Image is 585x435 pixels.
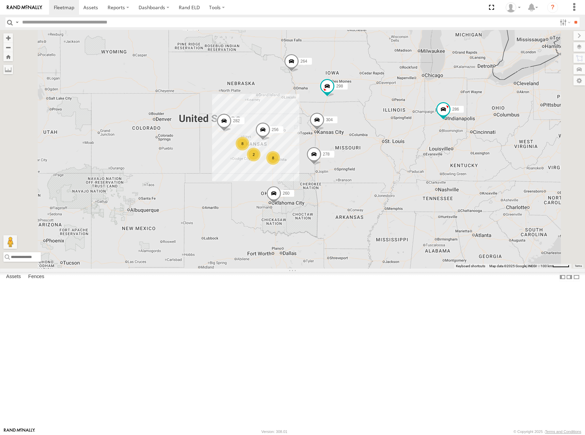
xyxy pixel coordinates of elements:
[300,59,307,64] span: 264
[513,430,581,434] div: © Copyright 2025 -
[452,107,459,112] span: 286
[262,430,287,434] div: Version: 308.01
[266,151,280,165] div: 8
[233,118,240,123] span: 282
[559,272,566,282] label: Dock Summary Table to the Left
[557,17,572,27] label: Search Filter Options
[456,264,485,269] button: Keyboard shortcuts
[7,5,42,10] img: rand-logo.svg
[3,272,24,282] label: Assets
[336,84,343,88] span: 298
[326,117,333,122] span: 304
[14,17,20,27] label: Search Query
[547,2,558,13] i: ?
[272,127,279,132] span: 256
[573,76,585,85] label: Map Settings
[247,148,260,161] div: 2
[545,430,581,434] a: Terms and Conditions
[573,272,580,282] label: Hide Summary Table
[3,65,13,74] label: Measure
[236,137,249,150] div: 8
[283,191,289,195] span: 260
[575,264,582,267] a: Terms (opens in new tab)
[503,2,523,13] div: Shane Miller
[539,264,571,269] button: Map Scale: 100 km per 46 pixels
[541,264,552,268] span: 100 km
[3,235,17,249] button: Drag Pegman onto the map to open Street View
[3,52,13,61] button: Zoom Home
[323,152,330,157] span: 278
[3,43,13,52] button: Zoom out
[566,272,573,282] label: Dock Summary Table to the Right
[3,33,13,43] button: Zoom in
[25,272,48,282] label: Fences
[489,264,537,268] span: Map data ©2025 Google, INEGI
[4,428,35,435] a: Visit our Website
